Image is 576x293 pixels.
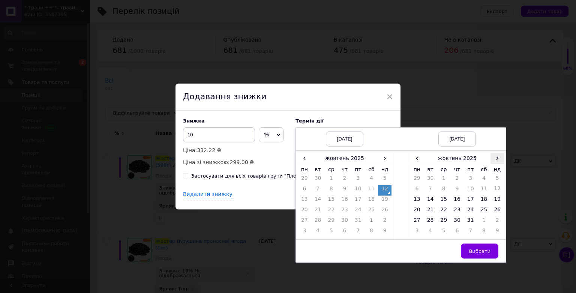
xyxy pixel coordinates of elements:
[298,206,311,217] td: 20
[450,227,464,238] td: 6
[351,217,365,227] td: 31
[324,227,338,238] td: 5
[378,164,391,175] th: нд
[183,191,232,199] div: Видалити знижку
[490,185,504,196] td: 12
[298,164,311,175] th: пн
[477,185,491,196] td: 11
[424,196,437,206] td: 14
[410,175,424,185] td: 29
[378,175,391,185] td: 5
[324,196,338,206] td: 15
[490,227,504,238] td: 9
[410,227,424,238] td: 3
[351,206,365,217] td: 24
[410,217,424,227] td: 27
[365,206,378,217] td: 25
[450,175,464,185] td: 2
[191,173,305,179] div: Застосувати для всіх товарів групи "Плоди"
[410,164,424,175] th: пн
[324,185,338,196] td: 8
[365,227,378,238] td: 8
[264,132,269,138] span: %
[464,227,477,238] td: 7
[365,185,378,196] td: 11
[230,159,254,165] span: 299.00 ₴
[378,217,391,227] td: 2
[351,164,365,175] th: пт
[410,206,424,217] td: 20
[477,175,491,185] td: 4
[351,196,365,206] td: 17
[424,217,437,227] td: 28
[351,175,365,185] td: 3
[450,185,464,196] td: 9
[365,175,378,185] td: 4
[338,196,351,206] td: 16
[183,118,205,124] span: Знижка
[351,227,365,238] td: 7
[338,185,351,196] td: 9
[386,90,393,103] span: ×
[424,185,437,196] td: 7
[183,92,267,101] span: Додавання знижки
[477,217,491,227] td: 1
[324,175,338,185] td: 1
[437,206,450,217] td: 22
[298,196,311,206] td: 13
[311,153,378,164] th: жовтень 2025
[295,118,393,124] label: Термін дії
[378,153,391,164] span: ›
[464,164,477,175] th: пт
[183,146,288,154] p: Ціна:
[365,196,378,206] td: 18
[490,175,504,185] td: 5
[338,175,351,185] td: 2
[311,206,325,217] td: 21
[437,217,450,227] td: 29
[490,217,504,227] td: 2
[311,196,325,206] td: 14
[490,206,504,217] td: 26
[424,206,437,217] td: 21
[477,206,491,217] td: 25
[490,164,504,175] th: нд
[410,196,424,206] td: 13
[197,147,221,153] span: 332.22 ₴
[338,227,351,238] td: 6
[311,227,325,238] td: 4
[183,127,255,142] input: 0
[324,217,338,227] td: 29
[183,158,288,166] p: Ціна зі знижкою:
[378,185,391,196] td: 12
[464,185,477,196] td: 10
[437,196,450,206] td: 15
[365,217,378,227] td: 1
[424,227,437,238] td: 4
[464,206,477,217] td: 24
[437,164,450,175] th: ср
[469,248,490,254] span: Вибрати
[298,217,311,227] td: 27
[477,227,491,238] td: 8
[438,132,476,146] div: [DATE]
[450,217,464,227] td: 30
[437,185,450,196] td: 8
[464,196,477,206] td: 17
[378,206,391,217] td: 26
[324,206,338,217] td: 22
[450,206,464,217] td: 23
[461,244,498,259] button: Вибрати
[338,164,351,175] th: чт
[450,196,464,206] td: 16
[338,217,351,227] td: 30
[490,153,504,164] span: ›
[424,164,437,175] th: вт
[437,175,450,185] td: 1
[424,175,437,185] td: 30
[490,196,504,206] td: 19
[338,206,351,217] td: 23
[464,175,477,185] td: 3
[477,164,491,175] th: сб
[311,175,325,185] td: 30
